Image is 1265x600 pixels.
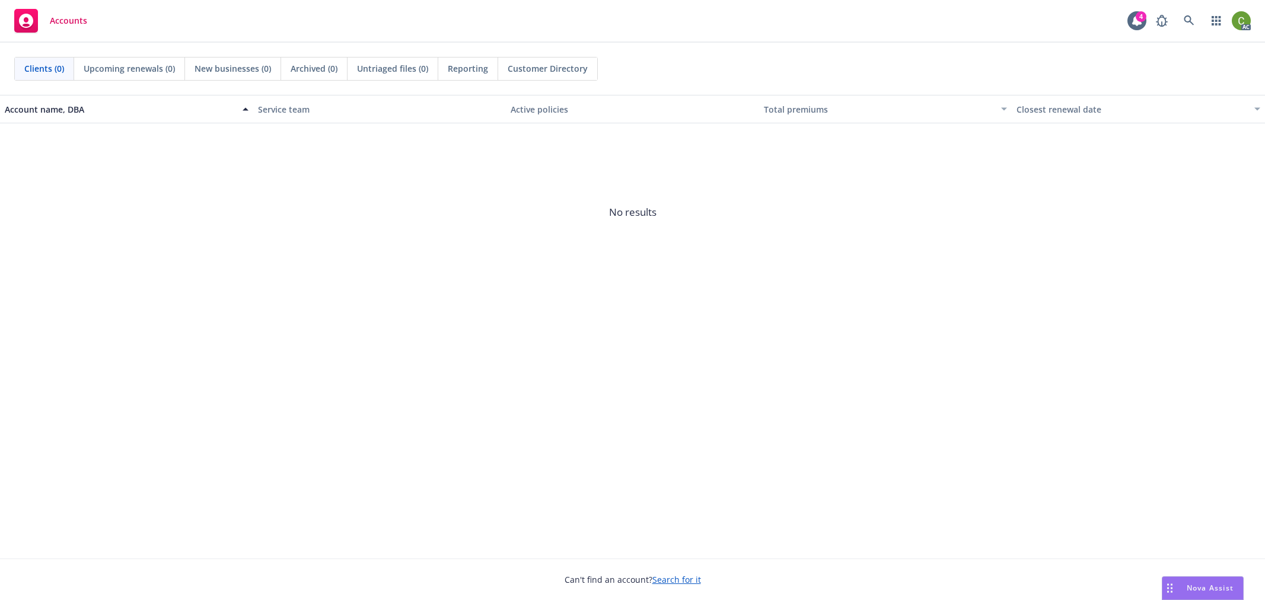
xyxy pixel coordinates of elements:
span: Clients (0) [24,62,64,75]
button: Total premiums [759,95,1012,123]
span: New businesses (0) [195,62,271,75]
span: Customer Directory [508,62,588,75]
img: photo [1232,11,1251,30]
span: Can't find an account? [565,573,701,586]
span: Nova Assist [1187,583,1234,593]
span: Upcoming renewals (0) [84,62,175,75]
span: Archived (0) [291,62,337,75]
div: 4 [1136,11,1146,22]
a: Switch app [1205,9,1228,33]
div: Account name, DBA [5,103,235,116]
div: Active policies [511,103,754,116]
div: Service team [258,103,502,116]
span: Reporting [448,62,488,75]
span: Untriaged files (0) [357,62,428,75]
div: Total premiums [764,103,995,116]
span: Accounts [50,16,87,25]
a: Report a Bug [1150,9,1174,33]
div: Drag to move [1162,577,1177,599]
a: Accounts [9,4,92,37]
a: Search [1177,9,1201,33]
button: Service team [253,95,506,123]
div: Closest renewal date [1017,103,1247,116]
button: Closest renewal date [1012,95,1265,123]
button: Nova Assist [1162,576,1244,600]
a: Search for it [652,574,701,585]
button: Active policies [506,95,759,123]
